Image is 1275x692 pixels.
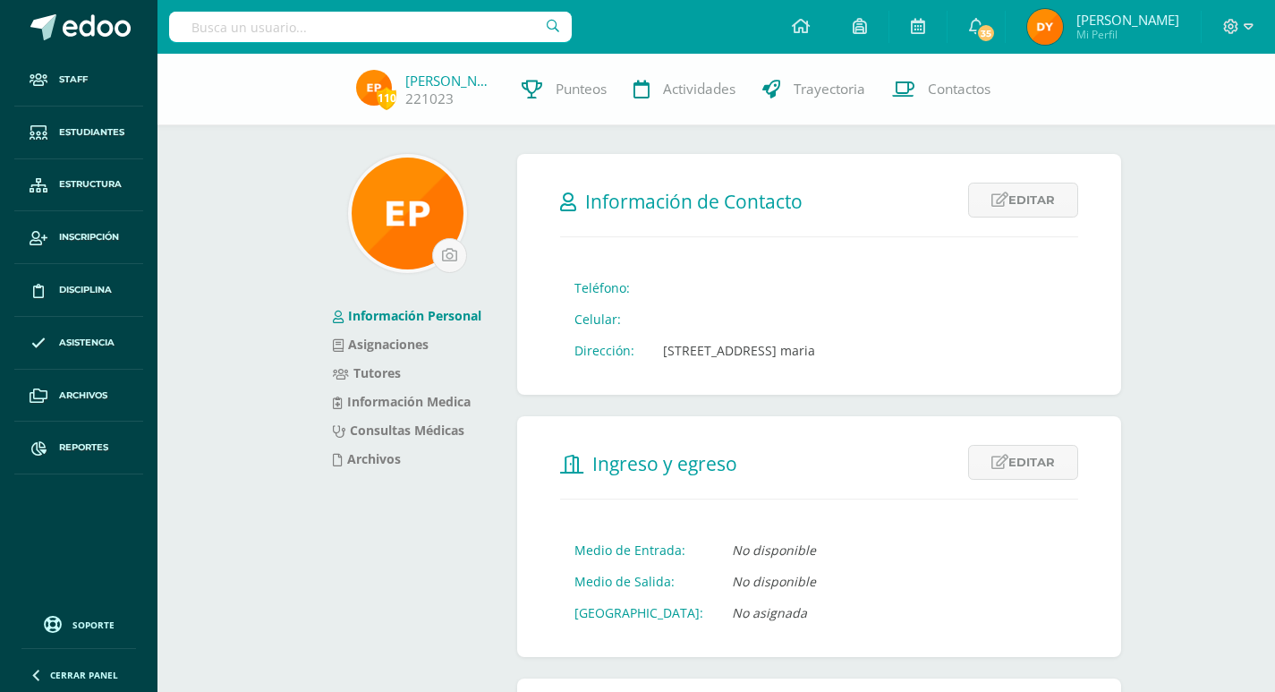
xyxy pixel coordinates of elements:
span: Actividades [663,80,735,98]
img: c8daf5868487dcf723db5a2304d8d709.png [352,158,463,269]
a: 221023 [405,90,454,108]
td: [GEOGRAPHIC_DATA]: [560,597,718,628]
a: Reportes [14,422,143,474]
a: Archivos [14,370,143,423]
span: Información de Contacto [585,189,803,214]
a: Trayectoria [749,54,879,125]
td: Medio de Salida: [560,566,718,597]
span: Estructura [59,177,122,192]
img: ff7d707215bbc1661a847b17c545443c.png [356,70,392,106]
span: Archivos [59,389,107,403]
span: Mi Perfil [1076,27,1179,42]
i: No disponible [732,573,816,590]
span: Contactos [928,80,990,98]
span: Reportes [59,440,108,455]
a: Tutores [333,364,401,381]
span: Staff [59,73,88,87]
a: Staff [14,54,143,107]
a: Editar [968,183,1078,218]
a: Estructura [14,159,143,212]
td: [STREET_ADDRESS] maria [649,335,829,366]
a: Consultas Médicas [333,422,464,439]
a: Soporte [21,611,136,636]
a: Punteos [508,54,620,125]
td: Medio de Entrada: [560,534,718,566]
span: Estudiantes [59,125,124,140]
a: Inscripción [14,211,143,264]
input: Busca un usuario... [169,12,572,42]
a: Asistencia [14,317,143,370]
a: Información Personal [333,307,481,324]
a: Editar [968,445,1078,480]
span: Ingreso y egreso [592,451,737,476]
a: Estudiantes [14,107,143,159]
a: Contactos [879,54,1004,125]
span: Cerrar panel [50,669,118,681]
span: Trayectoria [794,80,865,98]
span: Soporte [72,619,115,631]
span: 110 [377,87,396,109]
a: Disciplina [14,264,143,317]
span: 35 [976,23,996,43]
a: Actividades [620,54,749,125]
span: Punteos [556,80,607,98]
span: Disciplina [59,283,112,297]
span: Inscripción [59,230,119,244]
a: [PERSON_NAME] [405,72,495,90]
span: Asistencia [59,336,115,350]
td: Teléfono: [560,272,649,303]
td: Dirección: [560,335,649,366]
a: Información Medica [333,393,471,410]
span: [PERSON_NAME] [1076,11,1179,29]
td: Celular: [560,303,649,335]
a: Asignaciones [333,336,429,353]
i: No disponible [732,542,816,559]
i: No asignada [732,604,807,621]
a: Archivos [333,450,401,467]
img: 037b6ea60564a67d0a4f148695f9261a.png [1027,9,1063,45]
